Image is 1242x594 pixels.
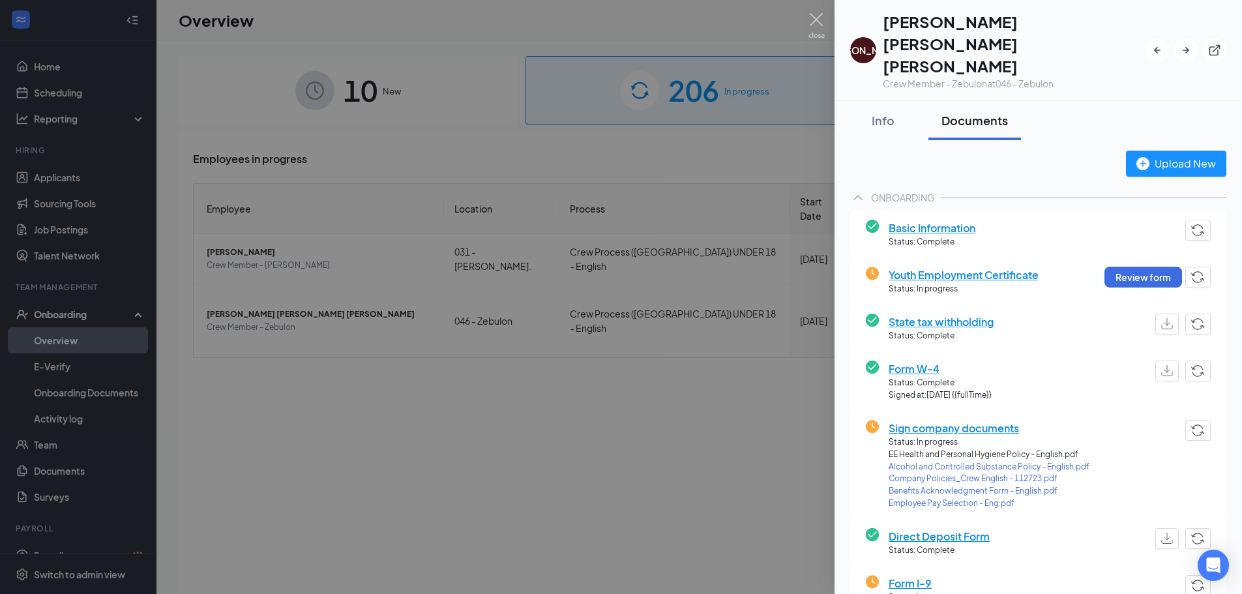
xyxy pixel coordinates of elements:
[889,544,990,557] span: Status: Complete
[1203,38,1226,62] button: ExternalLink
[889,236,975,248] span: Status: Complete
[883,10,1146,77] h1: [PERSON_NAME] [PERSON_NAME] [PERSON_NAME]
[1208,44,1221,57] svg: ExternalLink
[883,77,1146,90] div: Crew Member - Zebulon at 046 - Zebulon
[1179,44,1192,57] svg: ArrowRight
[889,449,1089,461] span: EE Health and Personal Hygiene Policy - English.pdf
[889,497,1089,510] a: Employee Pay Selection - Eng.pdf
[1104,267,1182,288] button: Review form
[1151,44,1164,57] svg: ArrowLeftNew
[889,361,992,377] span: Form W-4
[863,112,902,128] div: Info
[889,575,958,591] span: Form I-9
[889,473,1089,485] a: Company Policies_Crew English - 112723.pdf
[889,314,994,330] span: State tax withholding
[1136,155,1216,171] div: Upload New
[1126,151,1226,177] button: Upload New
[1198,550,1229,581] div: Open Intercom Messenger
[889,330,994,342] span: Status: Complete
[1174,38,1198,62] button: ArrowRight
[850,190,866,205] svg: ChevronUp
[889,283,1039,295] span: Status: In progress
[889,377,992,389] span: Status: Complete
[889,528,990,544] span: Direct Deposit Form
[871,191,935,204] div: ONBOARDING
[889,267,1039,283] span: Youth Employment Certificate
[889,420,1089,436] span: Sign company documents
[889,389,992,402] span: Signed at: [DATE] {{fullTime}}
[889,461,1089,473] a: Alcohol and Controlled Substance Policy - English.pdf
[889,220,975,236] span: Basic Information
[889,436,1089,449] span: Status: In progress
[941,112,1008,128] div: Documents
[889,485,1089,497] a: Benefits Acknowledgment Form - English.pdf
[825,44,901,57] div: [PERSON_NAME]
[1146,38,1169,62] button: ArrowLeftNew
